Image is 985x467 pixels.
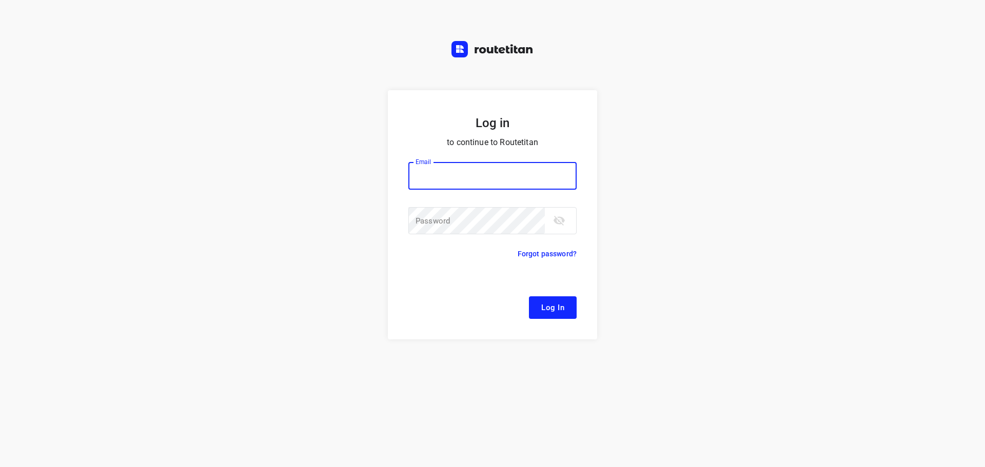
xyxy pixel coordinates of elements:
p: Forgot password? [518,248,577,260]
h5: Log in [408,115,577,131]
img: Routetitan [451,41,534,57]
span: Log In [541,301,564,314]
p: to continue to Routetitan [408,135,577,150]
button: Log In [529,296,577,319]
button: toggle password visibility [549,210,569,231]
